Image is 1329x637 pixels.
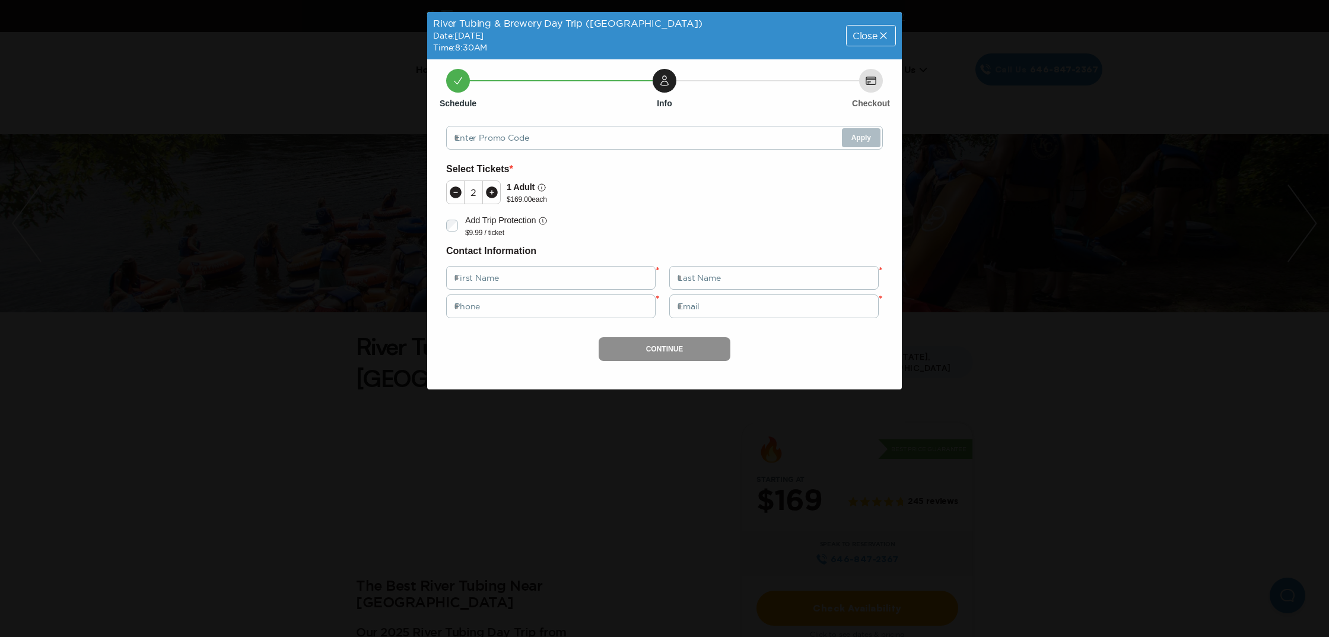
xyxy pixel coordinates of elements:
p: $9.99 / ticket [465,228,548,237]
span: Time: 8:30AM [433,43,487,52]
span: Date: [DATE] [433,31,484,40]
p: Add Trip Protection [465,214,536,227]
h6: Contact Information [446,243,883,259]
h6: Info [657,97,672,109]
h6: Select Tickets [446,161,883,177]
h6: Schedule [440,97,476,109]
span: Close [853,31,877,40]
span: River Tubing & Brewery Day Trip ([GEOGRAPHIC_DATA]) [433,18,702,28]
div: 2 [465,188,482,197]
p: $ 169.00 each [507,195,547,204]
p: 1 Adult [507,180,535,194]
h6: Checkout [852,97,890,109]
